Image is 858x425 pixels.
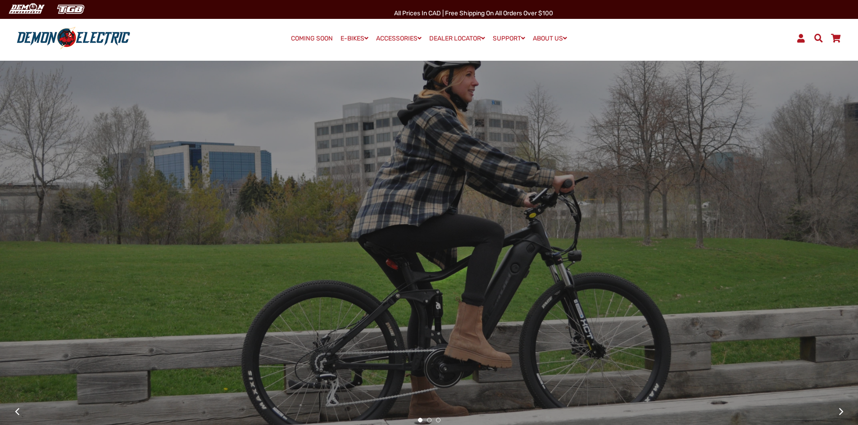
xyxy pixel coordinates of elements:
a: DEALER LOCATOR [426,32,488,45]
img: TGB Canada [52,2,89,17]
span: All Prices in CAD | Free shipping on all orders over $100 [394,9,553,17]
img: Demon Electric logo [14,27,133,50]
a: ABOUT US [530,32,570,45]
a: SUPPORT [490,32,528,45]
a: ACCESSORIES [373,32,425,45]
img: Demon Electric [5,2,48,17]
button: 3 of 3 [436,418,440,422]
a: COMING SOON [288,32,336,45]
a: E-BIKES [337,32,372,45]
button: 2 of 3 [427,418,431,422]
button: 1 of 3 [418,418,422,422]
